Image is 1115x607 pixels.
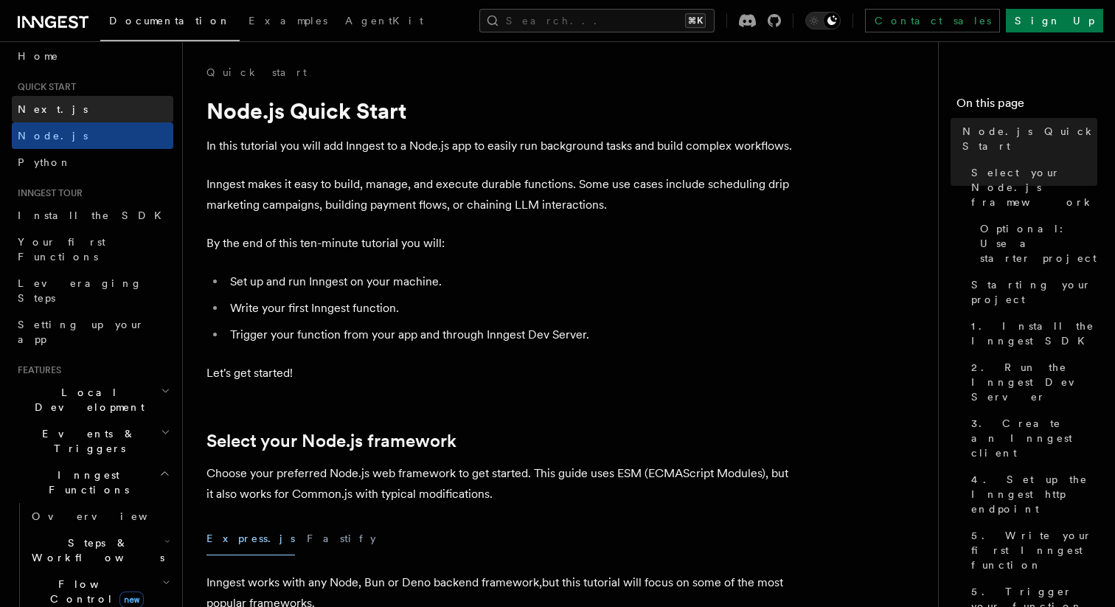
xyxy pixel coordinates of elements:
p: By the end of this ten-minute tutorial you will: [206,233,796,254]
a: Optional: Use a starter project [974,215,1097,271]
span: 5. Write your first Inngest function [971,528,1097,572]
span: 1. Install the Inngest SDK [971,319,1097,348]
a: 2. Run the Inngest Dev Server [965,354,1097,410]
button: Inngest Functions [12,462,173,503]
a: Quick start [206,65,307,80]
p: Let's get started! [206,363,796,384]
span: Events & Triggers [12,426,161,456]
span: Home [18,49,59,63]
span: 2. Run the Inngest Dev Server [971,360,1097,404]
a: 5. Write your first Inngest function [965,522,1097,578]
a: Setting up your app [12,311,173,353]
a: Contact sales [865,9,1000,32]
a: Your first Functions [12,229,173,270]
button: Local Development [12,379,173,420]
a: Node.js [12,122,173,149]
a: 1. Install the Inngest SDK [965,313,1097,354]
a: Install the SDK [12,202,173,229]
span: Your first Functions [18,236,105,263]
a: Sign Up [1006,9,1103,32]
a: Python [12,149,173,176]
button: Events & Triggers [12,420,173,462]
span: 3. Create an Inngest client [971,416,1097,460]
span: Overview [32,510,184,522]
span: Node.js [18,130,88,142]
span: Steps & Workflows [26,535,164,565]
span: 4. Set up the Inngest http endpoint [971,472,1097,516]
button: Express.js [206,522,295,555]
span: Node.js Quick Start [962,124,1097,153]
span: Python [18,156,72,168]
button: Steps & Workflows [26,530,173,571]
span: Local Development [12,385,161,415]
a: Next.js [12,96,173,122]
a: Overview [26,503,173,530]
p: Inngest makes it easy to build, manage, and execute durable functions. Some use cases include sch... [206,174,796,215]
span: Inngest tour [12,187,83,199]
span: Flow Control [26,577,162,606]
button: Search...⌘K [479,9,715,32]
a: Node.js Quick Start [956,118,1097,159]
a: Select your Node.js framework [206,431,456,451]
li: Write your first Inngest function. [226,298,796,319]
a: Home [12,43,173,69]
p: Choose your preferred Node.js web framework to get started. This guide uses ESM (ECMAScript Modul... [206,463,796,504]
kbd: ⌘K [685,13,706,28]
a: Documentation [100,4,240,41]
h4: On this page [956,94,1097,118]
a: AgentKit [336,4,432,40]
span: Documentation [109,15,231,27]
a: 4. Set up the Inngest http endpoint [965,466,1097,522]
a: Select your Node.js framework [965,159,1097,215]
h1: Node.js Quick Start [206,97,796,124]
span: Examples [249,15,327,27]
span: Setting up your app [18,319,145,345]
span: Next.js [18,103,88,115]
span: Leveraging Steps [18,277,142,304]
span: Install the SDK [18,209,170,221]
a: 3. Create an Inngest client [965,410,1097,466]
a: Starting your project [965,271,1097,313]
button: Toggle dark mode [805,12,841,30]
button: Fastify [307,522,376,555]
span: Select your Node.js framework [971,165,1097,209]
li: Set up and run Inngest on your machine. [226,271,796,292]
a: Examples [240,4,336,40]
span: Inngest Functions [12,468,159,497]
p: In this tutorial you will add Inngest to a Node.js app to easily run background tasks and build c... [206,136,796,156]
span: Optional: Use a starter project [980,221,1097,266]
span: AgentKit [345,15,423,27]
span: Quick start [12,81,76,93]
a: Leveraging Steps [12,270,173,311]
span: Starting your project [971,277,1097,307]
li: Trigger your function from your app and through Inngest Dev Server. [226,325,796,345]
span: Features [12,364,61,376]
